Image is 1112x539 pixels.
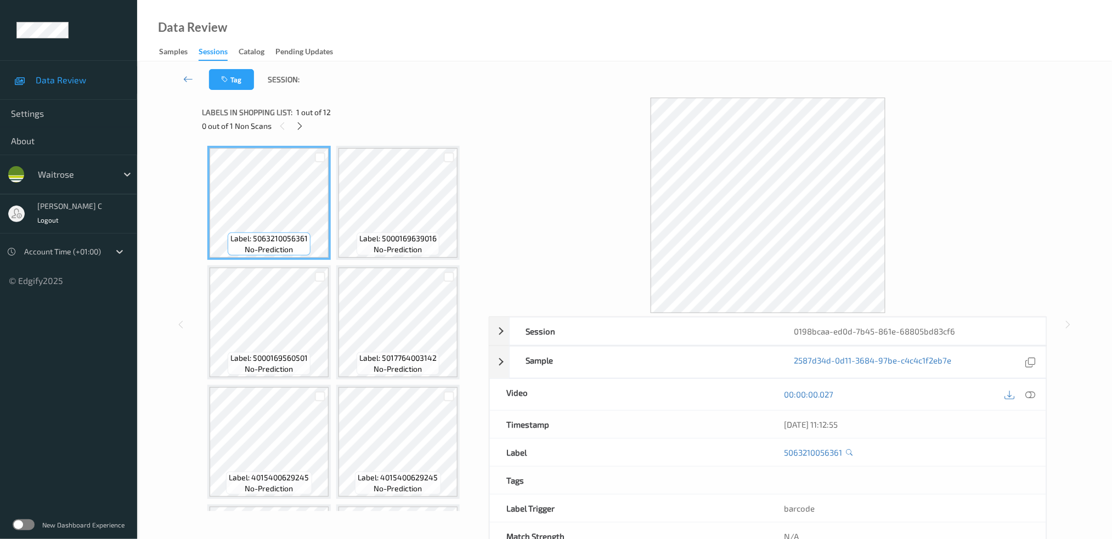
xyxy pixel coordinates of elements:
[768,495,1046,522] div: barcode
[784,419,1030,430] div: [DATE] 11:12:55
[239,46,264,60] div: Catalog
[359,353,437,364] span: Label: 5017764003142
[245,483,293,494] span: no-prediction
[268,74,300,85] span: Session:
[490,439,768,466] div: Label
[359,233,437,244] span: Label: 5000169639016
[230,353,308,364] span: Label: 5000169560501
[374,483,422,494] span: no-prediction
[158,22,227,33] div: Data Review
[358,472,438,483] span: Label: 4015400629245
[275,44,344,60] a: Pending Updates
[199,44,239,61] a: Sessions
[510,317,778,345] div: Session
[230,233,308,244] span: Label: 5063210056361
[510,347,778,378] div: Sample
[490,379,768,410] div: Video
[202,119,481,133] div: 0 out of 1 Non Scans
[296,107,331,118] span: 1 out of 12
[374,244,422,255] span: no-prediction
[245,364,293,375] span: no-prediction
[159,46,188,60] div: Samples
[778,317,1046,345] div: 0198bcaa-ed0d-7b45-861e-68805bd83cf6
[202,107,292,118] span: Labels in shopping list:
[245,244,293,255] span: no-prediction
[490,467,768,494] div: Tags
[374,364,422,375] span: no-prediction
[159,44,199,60] a: Samples
[489,317,1047,345] div: Session0198bcaa-ed0d-7b45-861e-68805bd83cf6
[199,46,228,61] div: Sessions
[239,44,275,60] a: Catalog
[490,411,768,438] div: Timestamp
[229,472,309,483] span: Label: 4015400629245
[784,447,843,458] a: 5063210056361
[275,46,333,60] div: Pending Updates
[209,69,254,90] button: Tag
[490,495,768,522] div: Label Trigger
[794,355,952,370] a: 2587d34d-0d11-3684-97be-c4c4c1f2eb7e
[489,346,1047,378] div: Sample2587d34d-0d11-3684-97be-c4c4c1f2eb7e
[784,389,834,400] a: 00:00:00.027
